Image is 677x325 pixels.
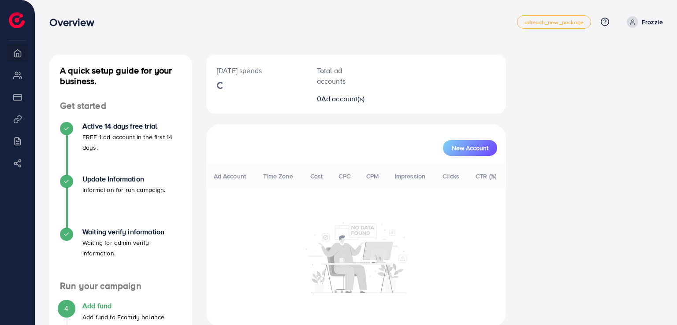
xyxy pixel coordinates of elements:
h4: Add fund [82,302,164,310]
h4: Get started [49,100,192,111]
h2: 0 [317,95,371,103]
p: FREE 1 ad account in the first 14 days. [82,132,182,153]
h4: Run your campaign [49,281,192,292]
h4: A quick setup guide for your business. [49,65,192,86]
span: adreach_new_package [524,19,584,25]
h3: Overview [49,16,101,29]
p: Frozzle [642,17,663,27]
span: 4 [64,303,68,314]
p: Waiting for admin verify information. [82,237,182,259]
p: Information for run campaign. [82,185,166,195]
a: Frozzle [623,16,663,28]
li: Active 14 days free trial [49,122,192,175]
p: [DATE] spends [217,65,296,76]
h4: Waiting verify information [82,228,182,236]
a: adreach_new_package [517,15,591,29]
h4: Update Information [82,175,166,183]
p: Add fund to Ecomdy balance [82,312,164,322]
button: New Account [443,140,497,156]
h4: Active 14 days free trial [82,122,182,130]
span: New Account [452,145,488,151]
li: Update Information [49,175,192,228]
p: Total ad accounts [317,65,371,86]
img: logo [9,12,25,28]
li: Waiting verify information [49,228,192,281]
span: Ad account(s) [321,94,365,103]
